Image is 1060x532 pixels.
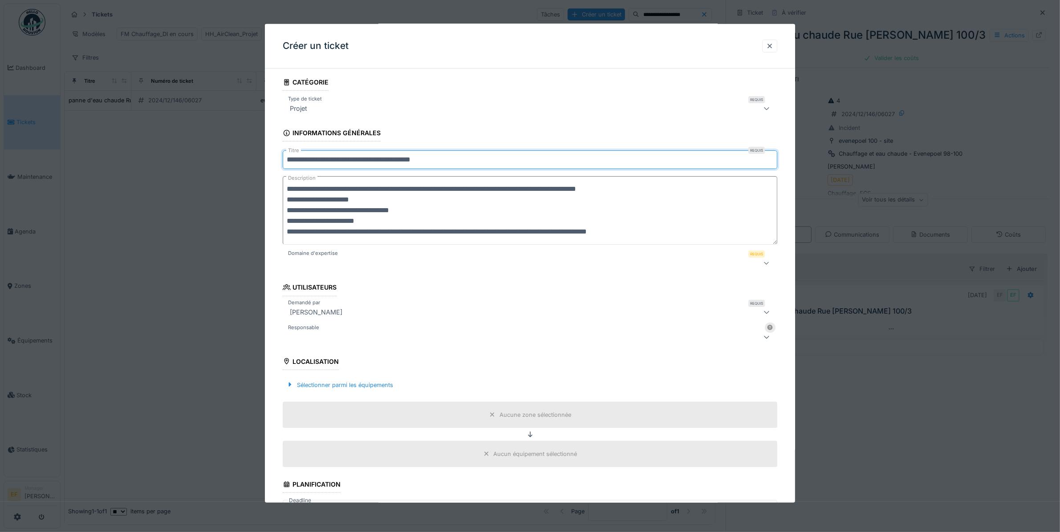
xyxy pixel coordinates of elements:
[286,323,321,331] label: Responsable
[286,103,311,114] div: Projet
[748,250,765,258] div: Requis
[283,126,381,141] div: Informations générales
[283,40,349,52] h3: Créer un ticket
[286,95,324,103] label: Type de ticket
[283,76,329,91] div: Catégorie
[283,478,341,493] div: Planification
[288,496,312,505] label: Deadline
[286,173,317,184] label: Description
[283,379,397,391] div: Sélectionner parmi les équipements
[286,298,322,306] label: Demandé par
[748,147,765,154] div: Requis
[500,411,571,419] div: Aucune zone sélectionnée
[286,147,301,154] label: Titre
[494,450,577,458] div: Aucun équipement sélectionné
[286,250,340,257] label: Domaine d'expertise
[286,306,346,317] div: [PERSON_NAME]
[748,299,765,306] div: Requis
[283,355,339,370] div: Localisation
[748,96,765,103] div: Requis
[283,281,337,296] div: Utilisateurs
